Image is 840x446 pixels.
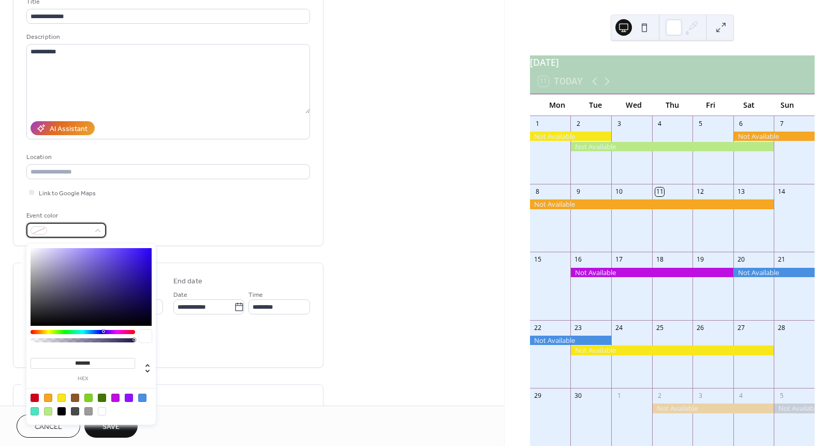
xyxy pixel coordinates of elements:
[615,255,624,264] div: 17
[530,199,774,209] div: Not Available
[84,394,93,402] div: #7ED321
[570,346,774,355] div: Not Available
[615,188,624,196] div: 10
[533,119,542,128] div: 1
[17,414,80,438] button: Cancel
[574,188,583,196] div: 9
[173,276,202,287] div: End date
[777,188,786,196] div: 14
[57,407,66,415] div: #000000
[44,394,52,402] div: #F5A623
[696,188,705,196] div: 12
[138,394,146,402] div: #4A90E2
[84,407,93,415] div: #9B9B9B
[574,392,583,400] div: 30
[57,394,66,402] div: #F8E71C
[615,94,653,116] div: Wed
[577,94,615,116] div: Tue
[35,422,62,433] span: Cancel
[530,132,611,141] div: Not Available
[730,94,768,116] div: Sat
[655,119,664,128] div: 4
[736,188,745,196] div: 13
[26,152,308,163] div: Location
[615,392,624,400] div: 1
[736,119,745,128] div: 6
[84,414,138,438] button: Save
[71,407,79,415] div: #4A4A4A
[777,255,786,264] div: 21
[696,323,705,332] div: 26
[533,323,542,332] div: 22
[98,407,106,415] div: #FFFFFF
[173,290,187,300] span: Date
[691,94,730,116] div: Fri
[26,210,104,221] div: Event color
[533,188,542,196] div: 8
[71,394,79,402] div: #8B572A
[44,407,52,415] div: #B8E986
[574,119,583,128] div: 2
[530,55,815,69] div: [DATE]
[570,268,733,277] div: Not Available
[538,94,577,116] div: Mon
[615,119,624,128] div: 3
[696,392,705,400] div: 3
[768,94,806,116] div: Sun
[736,392,745,400] div: 4
[570,142,774,151] div: Not Available
[655,188,664,196] div: 11
[574,323,583,332] div: 23
[533,392,542,400] div: 29
[736,323,745,332] div: 27
[31,376,135,382] label: hex
[733,132,815,141] div: Not Available
[26,32,308,42] div: Description
[655,323,664,332] div: 25
[98,394,106,402] div: #417505
[125,394,133,402] div: #9013FE
[111,394,120,402] div: #BD10E0
[696,255,705,264] div: 19
[733,268,815,277] div: Not Available
[50,124,87,135] div: AI Assistant
[652,404,774,413] div: Not Available
[653,94,691,116] div: Thu
[777,392,786,400] div: 5
[574,255,583,264] div: 16
[615,323,624,332] div: 24
[655,255,664,264] div: 18
[39,188,96,199] span: Link to Google Maps
[777,119,786,128] div: 7
[777,323,786,332] div: 28
[696,119,705,128] div: 5
[31,121,95,135] button: AI Assistant
[655,392,664,400] div: 2
[31,394,39,402] div: #D0021B
[102,422,120,433] span: Save
[248,290,263,300] span: Time
[774,404,815,413] div: Not Available
[530,336,611,345] div: Not Available
[736,255,745,264] div: 20
[31,407,39,415] div: #50E3C2
[533,255,542,264] div: 15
